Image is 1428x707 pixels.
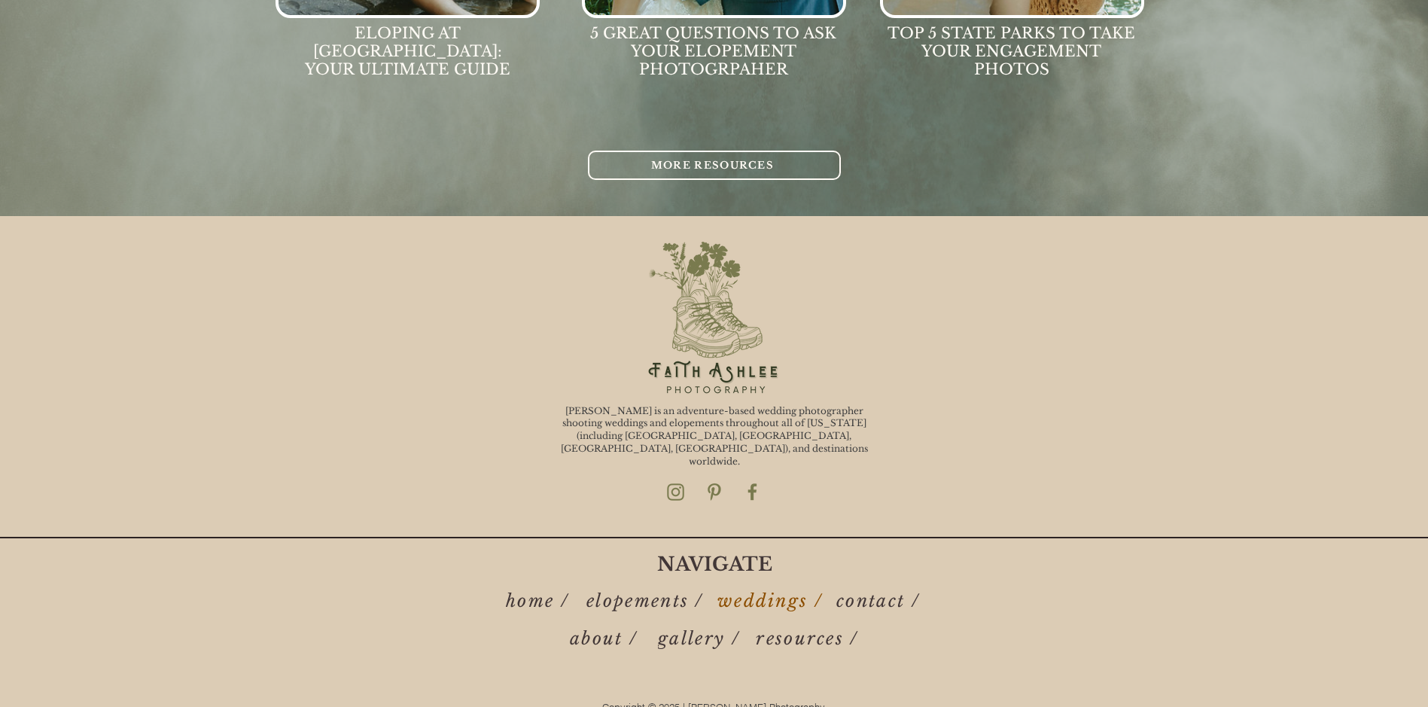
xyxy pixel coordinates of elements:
span: [PERSON_NAME] is an adventure-based wedding photographer shooting weddings and elopements through... [561,405,868,467]
a: gallery / [651,624,751,654]
a: 5 GREAT QUESTIONS TO ASK YOUR ELOPEMENT PHOTOGRPAHER [590,25,836,78]
span: ELOPING AT [GEOGRAPHIC_DATA]: YOUR ULTIMATE GUIDE [305,24,510,78]
span: weddings / [717,590,823,611]
a: weddings / [705,587,839,616]
span: 5 GREAT QUESTIONS TO ASK YOUR ELOPEMENT PHOTOGRPAHER [590,24,836,78]
a: TOP 5 STATE PARKS TO TAKE YOUR ENGAGEMENT PHOTOS [888,25,1135,78]
span: NAVIGATE [657,553,772,576]
span: gallery / [658,628,740,649]
a: ELOPING AT[GEOGRAPHIC_DATA]:YOUR ULTIMATE GUIDE [305,25,510,78]
a: about / [560,624,651,654]
img: Faith's Logo Black (11).png [622,230,802,405]
span: TOP 5 STATE PARKS TO TAKE YOUR ENGAGEMENT PHOTOS [888,24,1135,78]
ul: Social Bar [666,483,762,501]
span: about / [570,628,638,649]
img: Faith Ashlee Photo Instagram [666,483,685,501]
img: Faith Ashlee Photo Pinterest [705,483,723,501]
iframe: Wix Chat [1149,657,1428,707]
a: MORE RESOURCES [588,151,841,180]
a: resources / [751,624,868,654]
span: resources / [756,628,858,649]
span: MORE RESOURCES [651,159,774,172]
